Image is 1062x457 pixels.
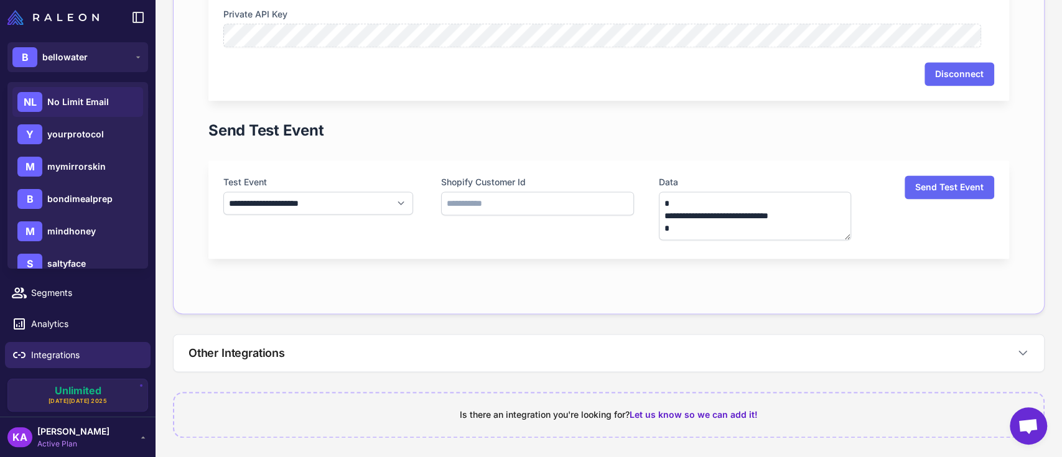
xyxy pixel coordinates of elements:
[47,192,113,206] span: bondimealprep
[5,187,151,213] a: Email Design
[31,348,141,362] span: Integrations
[5,342,151,368] a: Integrations
[5,218,151,244] a: Campaigns
[17,221,42,241] div: M
[55,385,101,395] span: Unlimited
[7,10,99,25] img: Raleon Logo
[223,7,994,21] label: Private API Key
[5,249,151,275] a: Calendar
[5,155,151,182] a: Knowledge
[17,92,42,112] div: NL
[659,175,852,189] label: Data
[47,224,96,238] span: mindhoney
[17,124,42,144] div: Y
[5,311,151,337] a: Analytics
[441,175,634,189] label: Shopify Customer Id
[47,127,104,141] span: yourprotocol
[47,257,86,270] span: saltyface
[174,335,1044,371] button: Other Integrations
[7,42,148,72] button: Bbellowater
[1010,407,1047,445] a: Open chat
[47,160,106,173] span: mymirrorskin
[925,62,994,86] button: Disconnect
[31,317,141,331] span: Analytics
[37,438,109,450] span: Active Plan
[17,189,42,209] div: B
[42,50,88,64] span: bellowater
[223,175,416,189] label: Test Event
[5,124,151,150] a: Chats
[630,409,758,420] span: Let us know so we can add it!
[37,425,109,438] span: [PERSON_NAME]
[31,286,141,300] span: Segments
[7,427,32,447] div: KA
[5,280,151,306] a: Segments
[208,121,324,141] h1: Send Test Event
[49,397,108,405] span: [DATE][DATE] 2025
[17,157,42,177] div: M
[189,408,1028,422] div: Is there an integration you're looking for?
[7,10,104,25] a: Raleon Logo
[905,175,994,199] button: Send Test Event
[189,344,285,361] h3: Other Integrations
[47,95,109,109] span: No Limit Email
[17,254,42,274] div: S
[12,47,37,67] div: B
